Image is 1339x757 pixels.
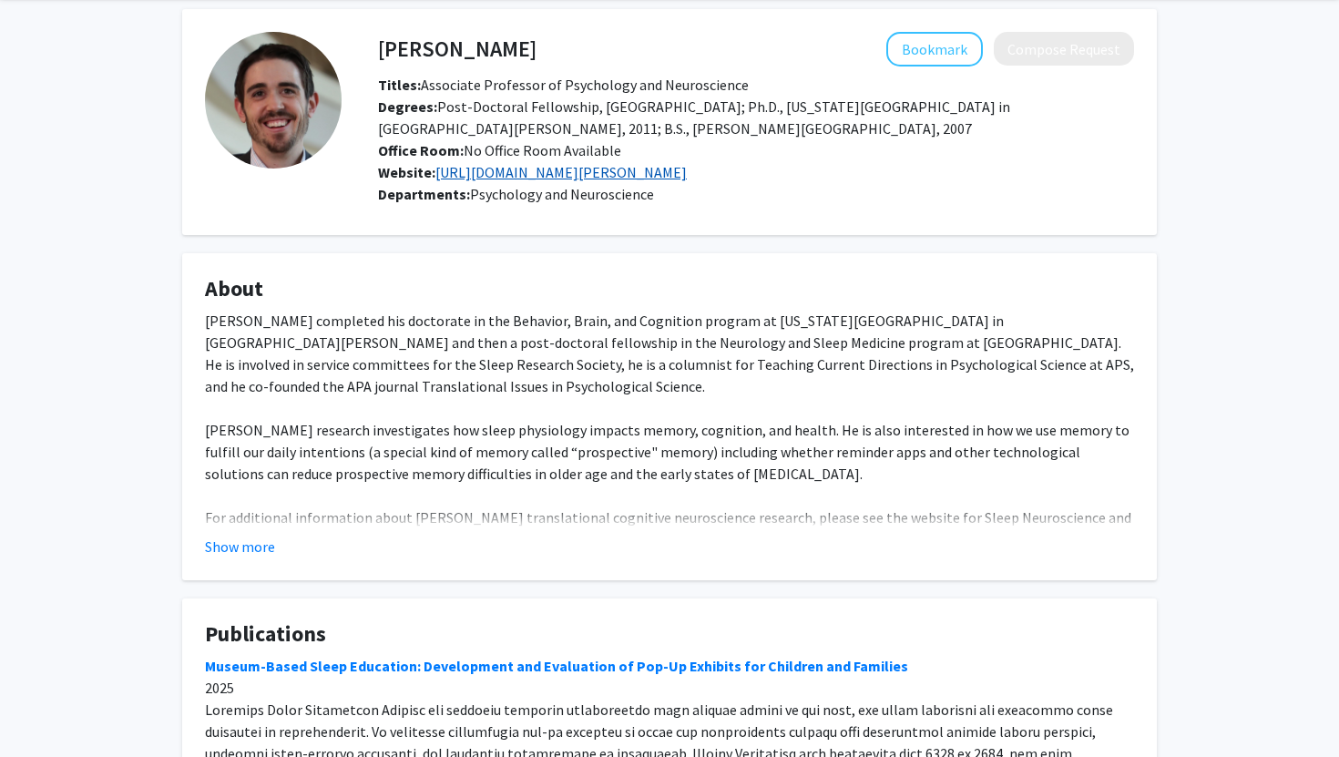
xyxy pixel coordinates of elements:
iframe: Chat [14,675,77,743]
button: Add Michael Scullin to Bookmarks [886,32,983,66]
button: Compose Request to Michael Scullin [994,32,1134,66]
h4: [PERSON_NAME] [378,32,537,66]
b: Titles: [378,76,421,94]
span: Associate Professor of Psychology and Neuroscience [378,76,749,94]
span: Post-Doctoral Fellowship, [GEOGRAPHIC_DATA]; Ph.D., [US_STATE][GEOGRAPHIC_DATA] in [GEOGRAPHIC_DA... [378,97,1010,138]
img: Profile Picture [205,32,342,169]
h4: About [205,276,1134,302]
a: Museum-Based Sleep Education: Development and Evaluation of Pop-Up Exhibits for Children and Fami... [205,657,908,675]
b: Office Room: [378,141,464,159]
b: Departments: [378,185,470,203]
span: No Office Room Available [378,141,621,159]
a: Opens in a new tab [435,163,687,181]
button: Show more [205,536,275,558]
b: Degrees: [378,97,437,116]
b: Website: [378,163,435,181]
h4: Publications [205,621,1134,648]
span: Psychology and Neuroscience [470,185,654,203]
